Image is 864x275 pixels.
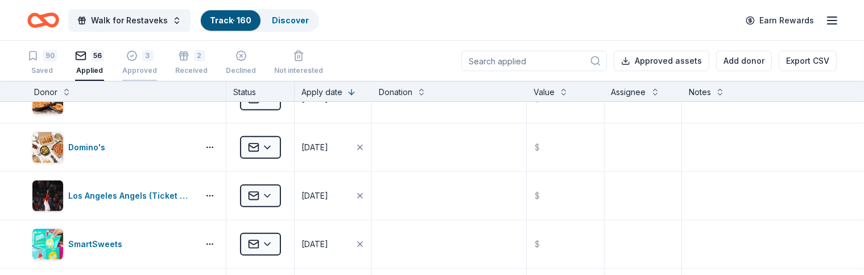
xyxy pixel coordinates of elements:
button: Walk for Restaveks [68,9,191,32]
a: Earn Rewards [739,10,821,31]
a: Home [27,7,59,34]
div: [DATE] [301,189,328,203]
div: 90 [43,50,57,61]
div: 2 [194,50,205,61]
button: Not interested [274,46,323,81]
button: Image for Los Angeles Angels (Ticket Donation)Los Angeles Angels (Ticket Donation) [32,180,194,212]
button: Declined [226,46,256,81]
button: Approved assets [614,51,709,71]
div: Received [175,66,208,75]
div: 3 [142,50,154,61]
button: Export CSV [779,51,837,71]
img: Image for Los Angeles Angels (Ticket Donation) [32,180,63,211]
button: [DATE] [295,220,371,268]
img: Image for SmartSweets [32,229,63,260]
div: Approved [122,66,157,75]
div: Apply date [301,85,342,99]
div: Los Angeles Angels (Ticket Donation) [68,189,194,203]
div: Declined [226,66,256,75]
div: Not interested [274,66,323,75]
div: Applied [75,66,104,75]
div: Donation [379,85,412,99]
button: Track· 160Discover [200,9,319,32]
div: Assignee [611,85,646,99]
div: Status [226,81,295,101]
div: 56 [91,50,104,61]
div: [DATE] [301,237,328,251]
img: Image for Domino's [32,132,63,163]
button: [DATE] [295,124,371,171]
span: Walk for Restaveks [91,14,168,27]
div: Saved [27,66,57,75]
button: 90Saved [27,46,57,81]
button: 56Applied [75,46,104,81]
button: Image for Domino's Domino's [32,132,194,163]
div: Domino's [68,141,110,154]
div: Notes [689,85,711,99]
button: Image for SmartSweetsSmartSweets [32,228,194,260]
button: [DATE] [295,172,371,220]
a: Track· 160 [210,15,251,25]
div: Value [534,85,555,99]
button: 3Approved [122,46,157,81]
div: Donor [34,85,57,99]
div: [DATE] [301,141,328,154]
input: Search applied [461,51,607,71]
button: Add donor [716,51,772,71]
a: Discover [272,15,309,25]
button: 2Received [175,46,208,81]
div: SmartSweets [68,237,127,251]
